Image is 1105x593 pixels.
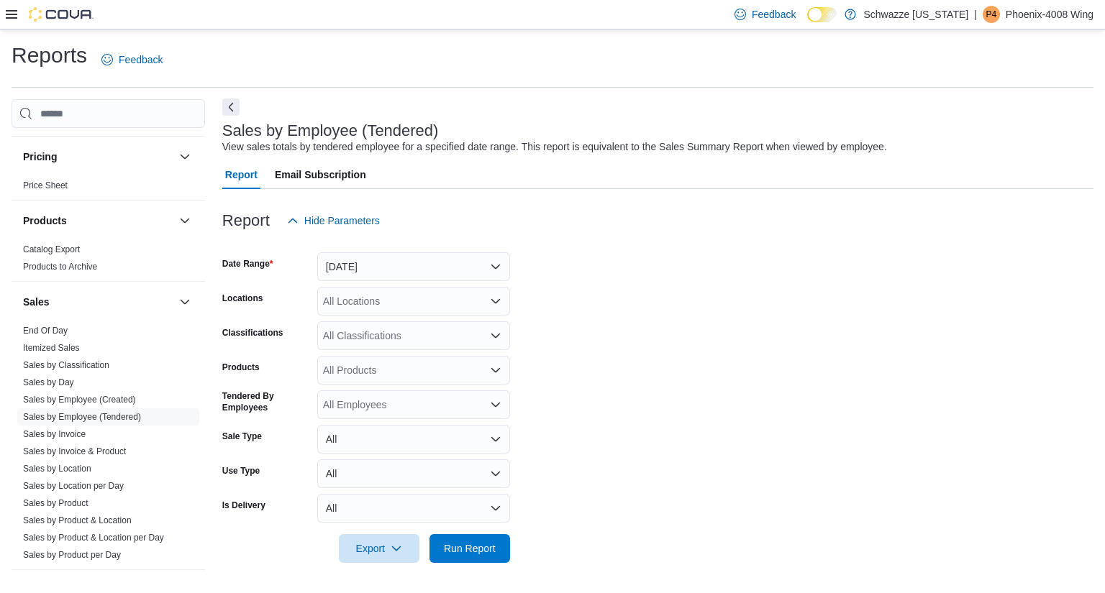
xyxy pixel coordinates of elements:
div: Sales [12,322,205,569]
button: Pricing [176,148,194,165]
span: Run Report [444,541,496,556]
p: Schwazze [US_STATE] [863,6,968,23]
a: Sales by Location [23,464,91,474]
div: Pricing [12,177,205,200]
span: Products to Archive [23,261,97,272]
a: Sales by Day [23,377,74,387]
a: Sales by Product & Location per Day [23,533,164,543]
span: Sales by Invoice [23,428,86,440]
p: | [974,6,977,23]
span: Export [347,534,411,563]
span: Itemized Sales [23,342,80,354]
button: [DATE] [317,252,510,281]
button: Products [23,213,173,228]
span: Sales by Product & Location [23,515,132,526]
h1: Reports [12,41,87,70]
button: Next [222,98,240,116]
span: Report [225,160,258,189]
h3: Pricing [23,150,57,164]
span: Sales by Employee (Tendered) [23,411,141,423]
button: Hide Parameters [281,206,386,235]
a: Itemized Sales [23,343,80,353]
a: Price Sheet [23,180,68,190]
h3: Products [23,213,67,228]
a: Sales by Product per Day [23,550,121,560]
button: Open list of options [490,399,501,410]
input: Dark Mode [807,7,837,22]
a: Sales by Product [23,498,88,508]
span: P4 [986,6,996,23]
span: Feedback [752,7,796,22]
button: Open list of options [490,295,501,307]
label: Locations [222,293,263,304]
span: Hide Parameters [304,213,380,228]
button: Sales [23,295,173,309]
span: Catalog Export [23,244,80,255]
span: Sales by Location [23,463,91,474]
button: Pricing [23,150,173,164]
img: Cova [29,7,94,22]
button: Open list of options [490,364,501,376]
button: Run Report [429,534,510,563]
label: Sale Type [222,431,262,442]
label: Use Type [222,465,260,477]
span: Sales by Day [23,377,74,388]
button: All [317,459,510,488]
a: Sales by Invoice [23,429,86,439]
label: Date Range [222,258,273,270]
span: Sales by Product & Location per Day [23,532,164,543]
h3: Sales [23,295,50,309]
a: Catalog Export [23,244,80,254]
a: Sales by Employee (Created) [23,395,136,405]
span: Sales by Product per Day [23,549,121,561]
div: View sales totals by tendered employee for a specified date range. This report is equivalent to t... [222,139,887,155]
span: Sales by Employee (Created) [23,394,136,405]
a: Sales by Employee (Tendered) [23,412,141,422]
label: Is Delivery [222,500,265,511]
div: Phoenix-4008 Wing [983,6,1000,23]
label: Tendered By Employees [222,390,312,413]
button: Export [339,534,419,563]
label: Classifications [222,327,283,339]
button: All [317,494,510,523]
button: Products [176,212,194,229]
h3: Sales by Employee (Tendered) [222,122,439,139]
a: Products to Archive [23,262,97,272]
p: Phoenix-4008 Wing [1006,6,1093,23]
a: Sales by Invoice & Product [23,446,126,456]
a: Feedback [96,45,168,74]
span: Sales by Invoice & Product [23,446,126,457]
a: Sales by Location per Day [23,481,124,491]
button: Sales [176,293,194,311]
span: Dark Mode [807,22,808,23]
span: Feedback [119,52,163,67]
div: Products [12,241,205,281]
span: Sales by Location per Day [23,480,124,492]
a: End Of Day [23,326,68,336]
a: Sales by Product & Location [23,515,132,525]
a: Sales by Classification [23,360,109,370]
h3: Report [222,212,270,229]
span: End Of Day [23,325,68,336]
span: Sales by Classification [23,359,109,371]
label: Products [222,362,260,373]
span: Email Subscription [275,160,366,189]
span: Price Sheet [23,180,68,191]
button: Open list of options [490,330,501,341]
button: All [317,425,510,454]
